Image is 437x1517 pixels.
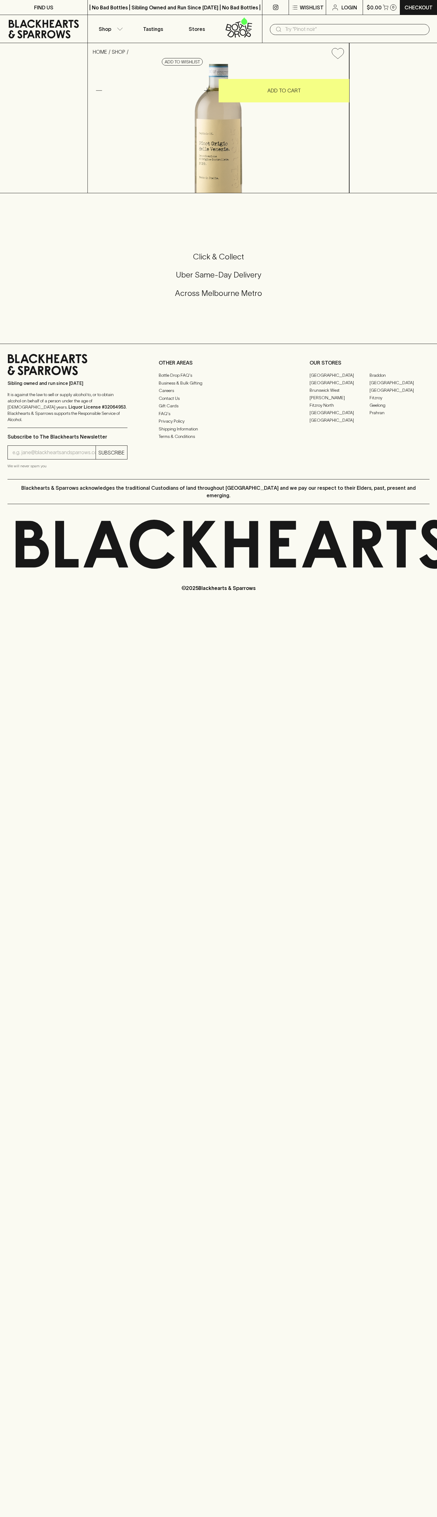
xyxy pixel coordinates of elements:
[175,15,219,43] a: Stores
[329,46,346,61] button: Add to wishlist
[392,6,395,9] p: 0
[159,433,279,440] a: Terms & Conditions
[12,484,425,499] p: Blackhearts & Sparrows acknowledges the traditional Custodians of land throughout [GEOGRAPHIC_DAT...
[7,391,127,423] p: It is against the law to sell or supply alcohol to, or to obtain alcohol on behalf of a person un...
[98,449,125,456] p: SUBSCRIBE
[367,4,382,11] p: $0.00
[310,379,370,386] a: [GEOGRAPHIC_DATA]
[310,401,370,409] a: Fitzroy North
[159,372,279,379] a: Bottle Drop FAQ's
[300,4,324,11] p: Wishlist
[12,448,96,458] input: e.g. jane@blackheartsandsparrows.com.au
[159,402,279,410] a: Gift Cards
[310,394,370,401] a: [PERSON_NAME]
[341,4,357,11] p: Login
[370,401,430,409] a: Geelong
[159,387,279,395] a: Careers
[159,410,279,417] a: FAQ's
[310,416,370,424] a: [GEOGRAPHIC_DATA]
[285,24,425,34] input: Try "Pinot noir"
[159,379,279,387] a: Business & Bulk Gifting
[96,446,127,459] button: SUBSCRIBE
[370,409,430,416] a: Prahran
[370,371,430,379] a: Braddon
[159,395,279,402] a: Contact Us
[68,405,126,410] strong: Liquor License #32064953
[7,433,127,440] p: Subscribe to The Blackhearts Newsletter
[370,379,430,386] a: [GEOGRAPHIC_DATA]
[99,25,111,33] p: Shop
[310,386,370,394] a: Brunswick West
[189,25,205,33] p: Stores
[159,359,279,366] p: OTHER AREAS
[162,58,203,66] button: Add to wishlist
[267,87,301,94] p: ADD TO CART
[7,380,127,386] p: Sibling owned and run since [DATE]
[93,49,107,55] a: HOME
[310,371,370,379] a: [GEOGRAPHIC_DATA]
[159,418,279,425] a: Privacy Policy
[34,4,53,11] p: FIND US
[310,409,370,416] a: [GEOGRAPHIC_DATA]
[7,288,430,298] h5: Across Melbourne Metro
[310,359,430,366] p: OUR STORES
[219,79,349,102] button: ADD TO CART
[131,15,175,43] a: Tastings
[370,394,430,401] a: Fitzroy
[405,4,433,11] p: Checkout
[143,25,163,33] p: Tastings
[88,15,132,43] button: Shop
[112,49,125,55] a: SHOP
[7,270,430,280] h5: Uber Same-Day Delivery
[159,425,279,433] a: Shipping Information
[370,386,430,394] a: [GEOGRAPHIC_DATA]
[7,463,127,469] p: We will never spam you
[7,227,430,331] div: Call to action block
[88,64,349,193] img: 17299.png
[7,252,430,262] h5: Click & Collect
